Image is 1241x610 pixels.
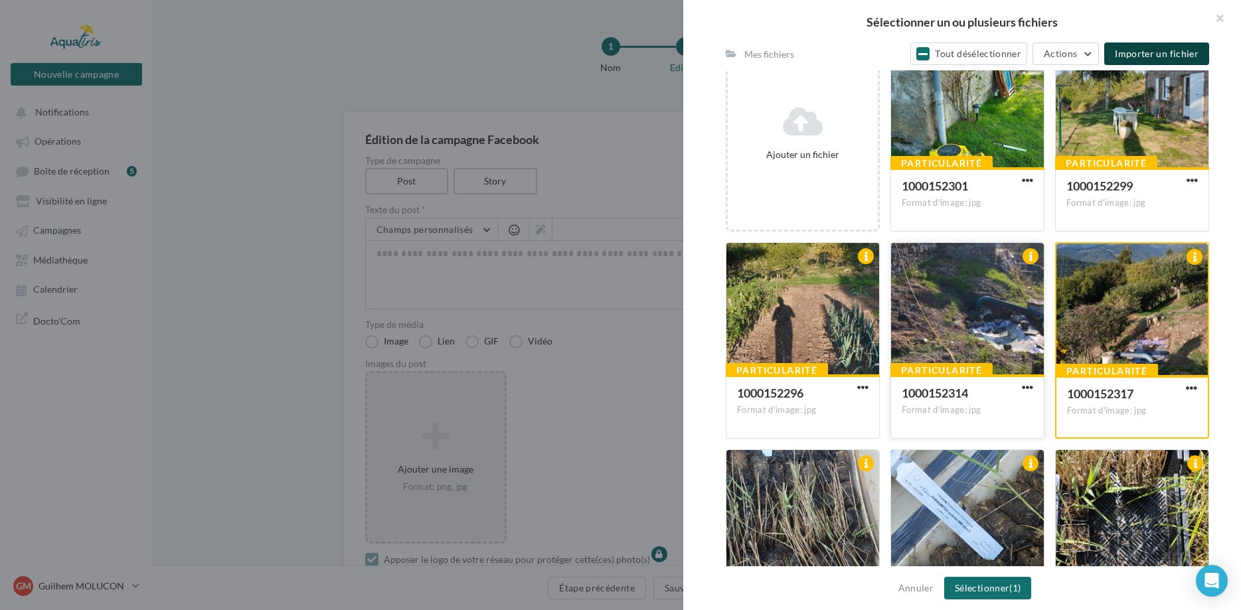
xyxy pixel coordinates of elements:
span: Importer un fichier [1115,48,1199,59]
div: Open Intercom Messenger [1196,565,1228,597]
button: Annuler [893,580,939,596]
span: 1000152317 [1067,386,1133,401]
span: 1000152296 [737,386,803,400]
div: Particularité [726,363,828,378]
div: Particularité [1056,364,1158,378]
button: Tout désélectionner [910,42,1027,65]
span: (1) [1009,582,1021,593]
div: Format d'image: jpg [902,197,1033,209]
span: 1000152314 [902,386,968,400]
h2: Sélectionner un ou plusieurs fichiers [704,16,1220,28]
span: Actions [1044,48,1077,59]
div: Format d'image: jpg [737,404,869,416]
div: Particularité [890,156,993,171]
span: 1000152301 [902,179,968,193]
button: Sélectionner(1) [944,577,1031,599]
div: Format d'image: jpg [1067,405,1197,417]
div: Format d'image: jpg [1066,197,1198,209]
span: 1000152299 [1066,179,1133,193]
div: Particularité [890,363,993,378]
div: Mes fichiers [744,48,794,61]
button: Actions [1033,42,1099,65]
div: Format d'image: jpg [902,404,1033,416]
div: Ajouter un fichier [733,148,872,161]
div: Particularité [1055,156,1157,171]
button: Importer un fichier [1104,42,1209,65]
